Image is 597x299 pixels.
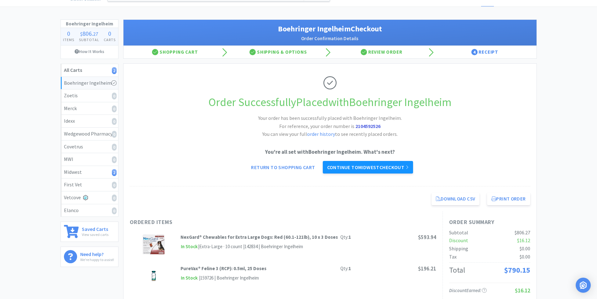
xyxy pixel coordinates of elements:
[181,274,198,282] span: In Stock
[517,237,530,243] span: $16.12
[471,49,478,55] span: 4
[123,46,227,58] div: Shopping Cart
[112,131,117,138] i: 0
[64,143,115,151] div: Covetrus
[504,265,530,275] span: $790.15
[76,37,102,43] h4: Subtotal
[61,166,118,179] a: Midwest2
[82,232,108,238] p: View saved carts
[112,93,117,99] i: 0
[112,67,117,74] i: 2
[307,131,335,137] a: order history
[330,46,433,58] div: Review Order
[449,245,468,253] div: Shipping
[112,207,117,214] i: 0
[418,265,436,272] span: $196.21
[247,161,319,174] a: Return to Shopping Cart
[520,245,530,252] span: $0.00
[80,250,114,257] h6: Need help?
[61,89,118,102] a: Zoetis0
[112,195,117,201] i: 0
[130,23,530,35] h1: Boehringer Ingelheim Checkout
[61,128,118,141] a: Wedgewood Pharmacy0
[449,287,487,293] span: Discount Earned:
[449,229,468,237] div: Subtotal
[61,204,118,217] a: Elanco0
[515,287,530,294] span: $16.12
[279,123,380,129] span: For reference, your order number is
[64,67,82,73] strong: All Carts
[64,181,115,189] div: First Vet
[82,225,108,232] h6: Saved Carts
[64,155,115,163] div: MWI
[64,130,115,138] div: Wedgewood Pharmacy
[198,243,242,249] span: | Extra-Large · 10 count
[64,168,115,176] div: Midwest
[181,243,198,251] span: In Stock
[340,233,351,241] div: Qty:
[64,117,115,125] div: Idexx
[576,278,591,293] div: Open Intercom Messenger
[181,234,338,240] strong: NexGard® Chewables for Extra Large Dogs: Red (60.1-121lb), 10 x 3 Doses
[198,274,259,282] div: | 159726 | Boehringer Ingelheim
[348,234,351,240] strong: 1
[449,218,530,227] h1: Order Summary
[80,257,114,263] p: We're happy to assist!
[143,265,165,287] img: b06a68a821de4251be7ecd6e41982a13_335433.png
[61,141,118,153] a: Covetrus0
[515,229,530,236] span: $806.27
[64,194,115,202] div: Vetcove
[61,20,118,28] h1: Boehringer Ingelheim
[130,148,530,156] p: You're all set with Boehringer Ingelheim . What's next?
[242,243,303,250] div: | 142834 | Boehringer Ingelheim
[76,30,102,37] div: .
[61,64,118,77] a: All Carts2
[61,37,77,43] h4: Items
[355,123,380,129] strong: 2104592526
[130,218,318,227] h1: Ordered Items
[449,264,465,276] div: Total
[227,46,330,58] div: Shipping & Options
[112,156,117,163] i: 0
[340,265,351,272] div: Qty:
[112,144,117,151] i: 0
[60,222,118,242] a: Saved CartsView saved carts
[64,104,115,113] div: Merck
[143,233,165,255] img: 7ae5e1e455db45a7aaa5d32f756036bd_204090.jpeg
[520,254,530,260] span: $0.00
[323,161,413,174] a: Continue toMidwestcheckout
[112,118,117,125] i: 0
[93,31,98,37] span: 27
[61,115,118,128] a: Idexx0
[61,153,118,166] a: MWI0
[108,29,111,37] span: 0
[449,253,457,261] div: Tax
[348,265,351,271] strong: 1
[112,105,117,112] i: 0
[181,265,266,271] strong: PureVax® Feline 3 (RCP): 0.5ml, 25 Doses
[67,29,70,37] span: 0
[432,193,480,205] a: Download CSV
[82,29,92,37] span: 806
[130,35,530,42] h2: Order Confirmation Details
[61,77,118,90] a: Boehringer Ingelheim
[102,37,118,43] h4: Carts
[433,46,537,58] div: Receipt
[80,31,82,37] span: $
[112,182,117,189] i: 0
[61,179,118,191] a: First Vet0
[64,79,115,87] div: Boehringer Ingelheim
[487,193,530,205] button: Print Order
[449,237,468,245] div: Discount
[112,169,117,176] i: 2
[61,191,118,204] a: Vetcove0
[64,92,115,100] div: Zoetis
[236,114,424,138] h2: Your order has been successfully placed with Boehringer Ingelheim. You can view your full to see ...
[130,93,530,111] h1: Order Successfully Placed with Boehringer Ingelheim
[61,102,118,115] a: Merck0
[61,45,118,57] a: How It Works
[64,206,115,215] div: Elanco
[418,234,436,241] span: $593.94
